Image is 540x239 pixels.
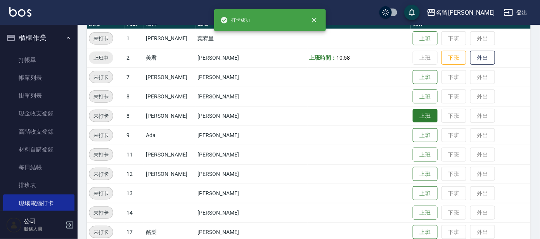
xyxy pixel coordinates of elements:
span: 未打卡 [89,34,113,43]
a: 掛單列表 [3,87,74,105]
td: 8 [125,106,144,126]
td: 13 [125,184,144,203]
td: [PERSON_NAME] [144,67,196,87]
td: [PERSON_NAME] [196,184,256,203]
td: [PERSON_NAME] [196,164,256,184]
span: 未打卡 [89,73,113,81]
b: 上班時間： [310,55,337,61]
td: [PERSON_NAME] [196,87,256,106]
span: 未打卡 [89,151,113,159]
span: 10:58 [337,55,350,61]
a: 排班表 [3,176,74,194]
button: 下班 [441,51,466,65]
td: [PERSON_NAME] [196,48,256,67]
div: 名留[PERSON_NAME] [436,8,495,17]
td: 8 [125,87,144,106]
span: 未打卡 [89,170,113,178]
span: 上班中 [89,54,113,62]
button: 上班 [413,167,438,181]
button: 櫃檯作業 [3,28,74,48]
span: 未打卡 [89,209,113,217]
td: 14 [125,203,144,222]
td: [PERSON_NAME] [196,203,256,222]
a: 每日結帳 [3,158,74,176]
button: 上班 [413,206,438,220]
button: 上班 [413,109,438,123]
td: 美君 [144,48,196,67]
td: 12 [125,164,144,184]
td: [PERSON_NAME] [144,145,196,164]
a: 高階收支登錄 [3,123,74,141]
button: 上班 [413,31,438,46]
span: 未打卡 [89,228,113,236]
span: 未打卡 [89,93,113,101]
button: 上班 [413,89,438,104]
span: 未打卡 [89,131,113,139]
img: Logo [9,7,31,17]
td: [PERSON_NAME] [144,164,196,184]
span: 未打卡 [89,189,113,198]
h5: 公司 [24,218,63,225]
td: [PERSON_NAME] [144,106,196,126]
a: 帳單列表 [3,69,74,87]
a: 現金收支登錄 [3,105,74,122]
button: 名留[PERSON_NAME] [424,5,498,21]
td: 7 [125,67,144,87]
td: 9 [125,126,144,145]
td: 2 [125,48,144,67]
button: 登出 [501,5,531,20]
td: 葉宥里 [196,29,256,48]
td: [PERSON_NAME] [144,87,196,106]
button: 上班 [413,128,438,143]
a: 現場電腦打卡 [3,194,74,212]
button: save [404,5,420,20]
button: close [306,12,323,29]
p: 服務人員 [24,225,63,232]
td: [PERSON_NAME] [196,126,256,145]
td: [PERSON_NAME] [196,145,256,164]
td: Ada [144,126,196,145]
td: [PERSON_NAME] [144,29,196,48]
span: 未打卡 [89,112,113,120]
td: [PERSON_NAME] [196,106,256,126]
button: 上班 [413,148,438,162]
a: 打帳單 [3,51,74,69]
span: 打卡成功 [220,16,250,24]
a: 材料自購登錄 [3,141,74,158]
button: 上班 [413,70,438,84]
button: 外出 [470,51,495,65]
img: Person [6,217,22,233]
button: 上班 [413,186,438,201]
td: [PERSON_NAME] [196,67,256,87]
td: 1 [125,29,144,48]
td: 11 [125,145,144,164]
